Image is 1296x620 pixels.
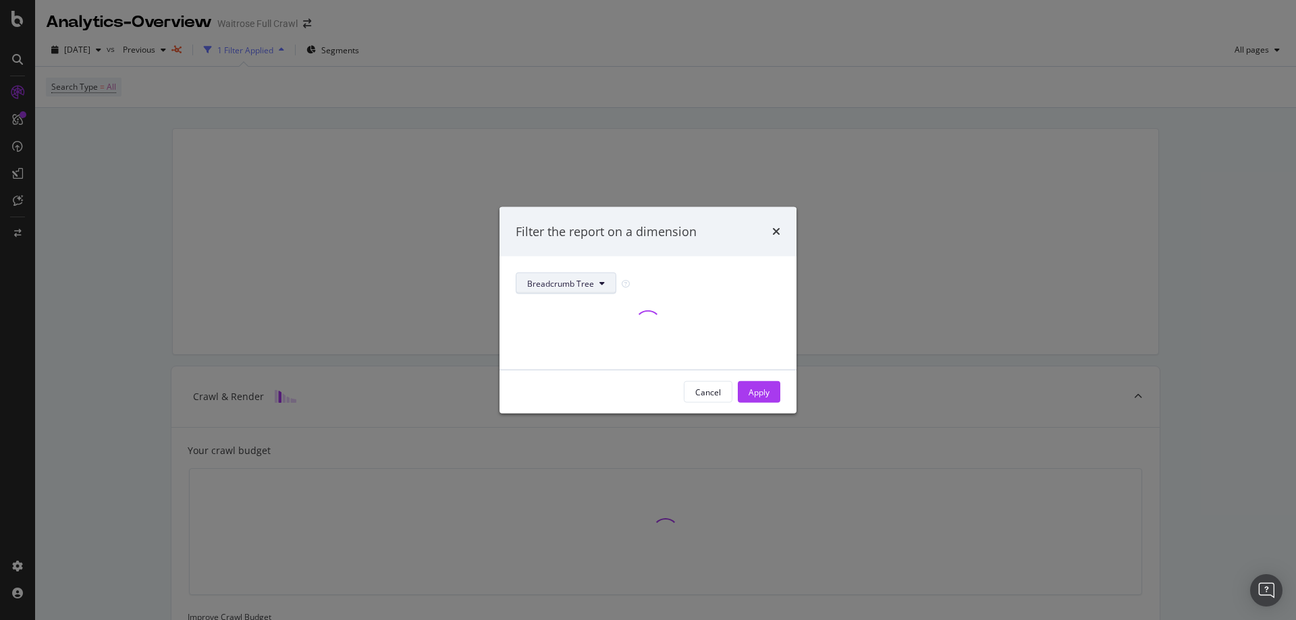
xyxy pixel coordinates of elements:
div: Cancel [695,386,721,397]
div: Open Intercom Messenger [1250,574,1282,607]
div: Filter the report on a dimension [516,223,697,240]
button: Apply [738,381,780,403]
button: Cancel [684,381,732,403]
div: Apply [749,386,769,397]
span: Breadcrumb Tree [527,277,594,289]
div: times [772,223,780,240]
button: Breadcrumb Tree [516,273,616,294]
div: modal [500,206,796,414]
